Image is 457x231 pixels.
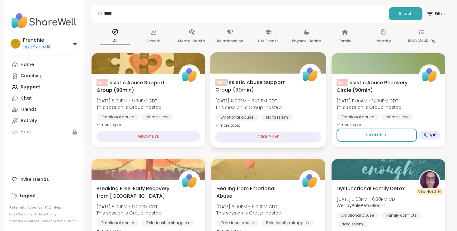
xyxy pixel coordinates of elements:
div: New Host! 🎉 [415,188,444,195]
span: [DATE] 8:00PM - 9:30PM CDT [97,98,162,104]
img: ShareWell Nav Logo [9,10,79,32]
span: Breaking Free: Early Recovery from [GEOGRAPHIC_DATA] [97,185,172,200]
a: Activity [9,115,79,126]
a: Host Training [9,212,32,217]
span: [DATE] 5:00PM - 6:30PM CDT [337,196,397,202]
p: Identity [376,37,391,45]
img: ShareWell [180,171,199,191]
span: Narc [215,78,228,86]
a: Host [9,126,79,138]
p: All [100,37,130,45]
span: F [14,40,17,48]
a: Home [9,59,79,70]
a: FAQ [45,205,51,210]
div: Emotional abuse [337,212,379,219]
p: Life Events [258,37,279,45]
img: ShareWell [300,171,319,191]
a: Friends [9,104,79,115]
span: Dysfunctional Family Detox [337,185,405,192]
p: Physical Health [292,37,321,45]
div: Family conflicts [381,212,422,219]
img: ShareWell [180,65,199,85]
div: Narcissism [337,221,368,227]
span: This session is Group-hosted [97,104,162,110]
a: Logout [9,190,79,201]
div: Friends [21,106,37,113]
button: Search [389,7,422,20]
div: GROUP LIVE [97,131,200,142]
div: Chat [21,95,32,101]
div: Host [21,129,31,135]
div: Coaching [21,73,43,79]
span: [DATE] 8:00PM - 9:00PM CDT [97,204,162,210]
p: Growth [146,37,161,45]
div: Emotional abuse [97,220,139,226]
a: Chat [9,93,79,104]
p: Body Doubling [408,37,436,44]
span: issistic Abuse Recovery Circle (90min) [337,79,412,94]
a: Safety Policy [34,212,56,217]
span: issistic Abuse Support Group (90min) [97,79,172,94]
div: Logout [20,193,36,199]
span: issistic Abuse Support Group (90min) [215,78,293,94]
span: Narc [97,79,108,86]
div: Invite Friends [9,174,79,185]
div: Narcissism [261,114,293,120]
img: WendyPalePetalBloom [420,171,439,191]
img: ShareWell [301,65,320,84]
div: Narcissism [141,114,173,120]
div: Emotional abuse [97,114,139,120]
a: Redeem Code [42,219,66,224]
p: Relationships [217,37,243,45]
div: Relationship struggles [141,220,194,226]
span: [DATE] 5:00PM - 6:00PM CDT [216,204,281,210]
a: Blog [68,219,76,224]
button: Filter [426,5,445,23]
div: GROUP LIVE [215,132,321,143]
div: Emotional abuse [216,220,259,226]
span: 1 Pro credit [31,44,50,49]
div: Emotional abuse [215,114,259,120]
b: WendyPalePetalBloom [337,202,385,209]
span: [DATE] 11:00AM - 12:30PM CDT [337,98,402,104]
img: ShareWell [420,65,439,85]
span: This session is Group-hosted [215,104,282,110]
div: Narcissism [381,114,413,120]
a: Safety Resources [9,219,39,224]
span: This session is Group-hosted [216,210,281,216]
span: Healing from Emotional Abuse [216,185,292,200]
p: Family [339,37,351,45]
span: Sign Up [366,132,382,138]
div: Home [21,62,34,68]
a: Coaching [9,70,79,82]
p: Mental Health [178,37,205,45]
span: [DATE] 8:00PM - 9:30PM CDT [215,98,282,104]
div: Relationship struggles [261,220,314,226]
span: This session is Group-hosted [337,104,402,110]
span: 3 / 16 [429,133,436,138]
span: Search [399,11,412,16]
div: Activity [21,118,37,124]
div: Emotional abuse [337,114,379,120]
button: Sign Up [337,129,417,142]
a: Referrals [9,205,25,210]
span: Narc [337,79,348,86]
span: This session is Group-hosted [97,210,162,216]
a: About Us [27,205,42,210]
span: Filter [426,6,445,21]
a: Help [54,205,61,210]
div: Frenchie [23,37,51,44]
